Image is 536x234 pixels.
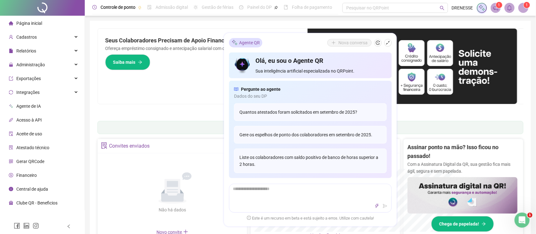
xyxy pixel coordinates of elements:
[234,126,387,144] div: Gere os espelhos de ponto dos colaboradores em setembro de 2025.
[9,35,13,39] span: user-add
[16,173,37,178] span: Financeiro
[16,35,37,40] span: Cadastros
[256,56,387,65] h4: Olá, eu sou o Agente QR
[9,201,13,205] span: gift
[156,5,188,10] span: Admissão digital
[234,93,387,100] span: Dados do seu DP
[440,6,445,10] span: search
[105,54,150,70] button: Saiba mais
[16,76,41,81] span: Exportações
[9,49,13,53] span: file
[407,177,517,214] img: banner%2F02c71560-61a6-44d4-94b9-c8ab97240462.png
[247,216,251,220] span: exclamation-circle
[144,206,201,213] div: Não há dados
[292,5,332,10] span: Folha de pagamento
[247,215,374,221] span: Este é um recurso em beta e está sujeito a erros. Utilize com cautela!
[234,149,387,173] div: Liste os colaboradores com saldo positivo de banco de horas superior a 2 horas.
[16,187,48,192] span: Central de ajuda
[9,187,13,191] span: info-circle
[482,222,486,226] span: arrow-right
[284,5,288,9] span: book
[16,200,57,205] span: Clube QR - Beneficios
[16,62,45,67] span: Administração
[439,220,479,227] span: Chega de papelada!
[194,5,198,9] span: sun
[16,117,42,122] span: Acesso à API
[9,159,13,164] span: qrcode
[234,86,238,93] span: read
[9,90,13,95] span: sync
[92,5,97,9] span: clock-circle
[9,76,13,81] span: export
[496,2,502,8] sup: 1
[375,204,379,208] span: thunderbolt
[138,6,142,9] span: pushpin
[16,21,42,26] span: Página inicial
[113,59,135,66] span: Saiba mais
[105,36,300,45] h2: Seus Colaboradores Precisam de Apoio Financeiro?
[16,104,41,109] span: Agente de IA
[234,56,251,74] img: icon
[23,223,30,229] span: linkedin
[373,202,381,210] button: thunderbolt
[274,6,278,9] span: pushpin
[9,173,13,177] span: dollar
[229,38,262,47] div: Agente QR
[202,5,233,10] span: Gestão de férias
[386,41,390,45] span: shrink
[256,68,387,74] span: Sua inteligência artificial especializada no QRPoint.
[9,145,13,150] span: solution
[9,132,13,136] span: audit
[498,3,500,7] span: 1
[327,39,372,46] button: Nova conversa
[232,39,238,46] img: sparkle-icon.fc2bf0ac1784a2077858766a79e2daf3.svg
[101,5,135,10] span: Controle de ponto
[376,41,380,45] span: history
[105,45,300,52] p: Ofereça empréstimo consignado e antecipação salarial com o QRPoint Crédito.
[381,202,389,210] button: send
[515,213,530,228] iframe: Intercom live chat
[452,4,473,11] span: DRENESSE
[14,223,20,229] span: facebook
[479,4,485,11] img: sparkle-icon.fc2bf0ac1784a2077858766a79e2daf3.svg
[524,2,530,8] sup: Atualize o seu contato no menu Meus Dados
[407,161,517,175] p: Com a Assinatura Digital da QR, sua gestão fica mais ágil, segura e sem papelada.
[239,5,243,9] span: dashboard
[67,224,71,229] span: left
[16,90,40,95] span: Integrações
[101,142,107,149] span: solution
[493,5,499,11] span: notification
[308,29,517,104] img: banner%2F11e687cd-1386-4cbd-b13b-7bd81425532d.png
[234,103,387,121] div: Quantos atestados foram solicitados em setembro de 2025?
[528,213,533,218] span: 1
[16,159,44,164] span: Gerar QRCode
[16,131,42,136] span: Aceite de uso
[147,5,152,9] span: file-done
[9,63,13,67] span: lock
[526,3,528,7] span: 1
[431,216,494,232] button: Chega de papelada!
[138,60,142,64] span: arrow-right
[109,141,150,151] div: Convites enviados
[241,86,281,93] span: Pergunte ao agente
[33,223,39,229] span: instagram
[9,21,13,25] span: home
[247,5,272,10] span: Painel do DP
[16,48,36,53] span: Relatórios
[407,143,517,161] h2: Assinar ponto na mão? Isso ficou no passado!
[9,118,13,122] span: api
[16,145,49,150] span: Atestado técnico
[507,5,512,11] span: bell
